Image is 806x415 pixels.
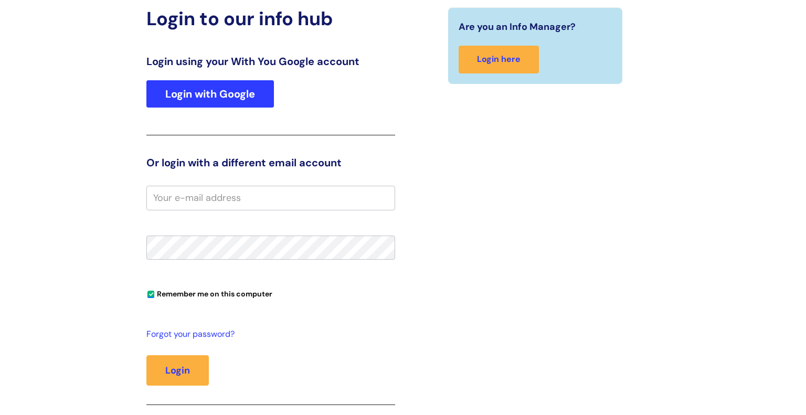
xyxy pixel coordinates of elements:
a: Login here [459,46,539,73]
a: Login with Google [146,80,274,108]
input: Your e-mail address [146,186,395,210]
h3: Or login with a different email account [146,156,395,169]
h2: Login to our info hub [146,7,395,30]
button: Login [146,355,209,386]
input: Remember me on this computer [147,291,154,298]
h3: Login using your With You Google account [146,55,395,68]
a: Forgot your password? [146,327,390,342]
label: Remember me on this computer [146,287,272,299]
div: You can uncheck this option if you're logging in from a shared device [146,285,395,302]
span: Are you an Info Manager? [459,18,576,35]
